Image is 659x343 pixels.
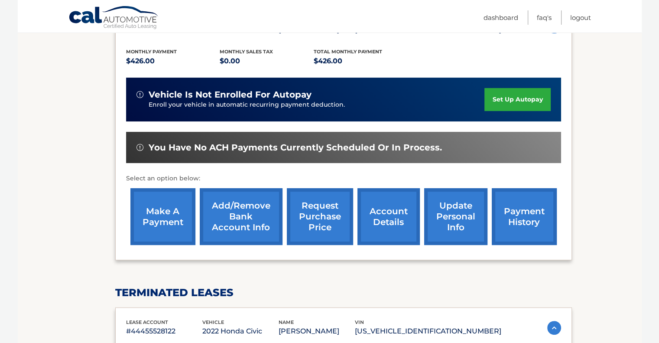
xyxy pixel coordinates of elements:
[537,10,552,25] a: FAQ's
[220,55,314,67] p: $0.00
[484,10,518,25] a: Dashboard
[136,91,143,98] img: alert-white.svg
[357,188,420,245] a: account details
[130,188,195,245] a: make a payment
[314,49,382,55] span: Total Monthly Payment
[492,188,557,245] a: payment history
[126,173,561,184] p: Select an option below:
[279,319,294,325] span: name
[149,142,442,153] span: You have no ACH payments currently scheduled or in process.
[126,49,177,55] span: Monthly Payment
[126,325,202,337] p: #44455528122
[287,188,353,245] a: request purchase price
[570,10,591,25] a: Logout
[355,325,501,337] p: [US_VEHICLE_IDENTIFICATION_NUMBER]
[126,55,220,67] p: $426.00
[484,88,550,111] a: set up autopay
[200,188,282,245] a: Add/Remove bank account info
[126,319,168,325] span: lease account
[202,325,279,337] p: 2022 Honda Civic
[220,49,273,55] span: Monthly sales Tax
[355,319,364,325] span: vin
[149,89,312,100] span: vehicle is not enrolled for autopay
[424,188,487,245] a: update personal info
[115,286,572,299] h2: terminated leases
[279,325,355,337] p: [PERSON_NAME]
[68,6,159,31] a: Cal Automotive
[202,319,224,325] span: vehicle
[136,144,143,151] img: alert-white.svg
[149,100,485,110] p: Enroll your vehicle in automatic recurring payment deduction.
[547,321,561,335] img: accordion-active.svg
[314,55,408,67] p: $426.00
